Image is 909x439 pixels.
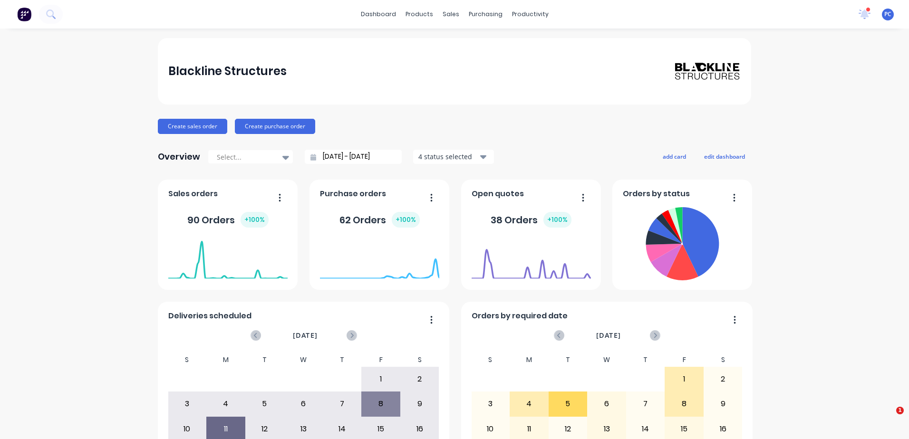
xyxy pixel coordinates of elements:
[168,392,206,416] div: 3
[596,330,621,341] span: [DATE]
[235,119,315,134] button: Create purchase order
[472,392,510,416] div: 3
[158,119,227,134] button: Create sales order
[241,212,269,228] div: + 100 %
[665,353,704,367] div: F
[588,392,626,416] div: 6
[665,392,703,416] div: 8
[401,7,438,21] div: products
[674,62,741,81] img: Blackline Structures
[665,367,703,391] div: 1
[401,367,439,391] div: 2
[627,392,665,416] div: 7
[168,62,287,81] div: Blackline Structures
[464,7,507,21] div: purchasing
[657,150,692,162] button: add card
[418,152,478,162] div: 4 status selected
[168,188,218,200] span: Sales orders
[884,10,891,19] span: PC
[168,353,207,367] div: S
[356,7,401,21] a: dashboard
[471,353,510,367] div: S
[17,7,31,21] img: Factory
[207,392,245,416] div: 4
[361,353,400,367] div: F
[413,150,494,164] button: 4 status selected
[549,392,587,416] div: 5
[187,212,269,228] div: 90 Orders
[704,353,743,367] div: S
[320,188,386,200] span: Purchase orders
[704,392,742,416] div: 9
[626,353,665,367] div: T
[877,407,899,429] iframe: Intercom live chat
[293,330,318,341] span: [DATE]
[549,353,588,367] div: T
[400,353,439,367] div: S
[323,392,361,416] div: 7
[245,353,284,367] div: T
[491,212,571,228] div: 38 Orders
[507,7,553,21] div: productivity
[339,212,420,228] div: 62 Orders
[362,392,400,416] div: 8
[401,392,439,416] div: 9
[510,392,548,416] div: 4
[896,407,904,414] span: 1
[623,188,690,200] span: Orders by status
[392,212,420,228] div: + 100 %
[587,353,626,367] div: W
[698,150,751,162] button: edit dashboard
[158,147,200,166] div: Overview
[510,353,549,367] div: M
[284,392,322,416] div: 6
[704,367,742,391] div: 2
[168,310,251,322] span: Deliveries scheduled
[472,188,524,200] span: Open quotes
[438,7,464,21] div: sales
[543,212,571,228] div: + 100 %
[284,353,323,367] div: W
[362,367,400,391] div: 1
[323,353,362,367] div: T
[246,392,284,416] div: 5
[206,353,245,367] div: M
